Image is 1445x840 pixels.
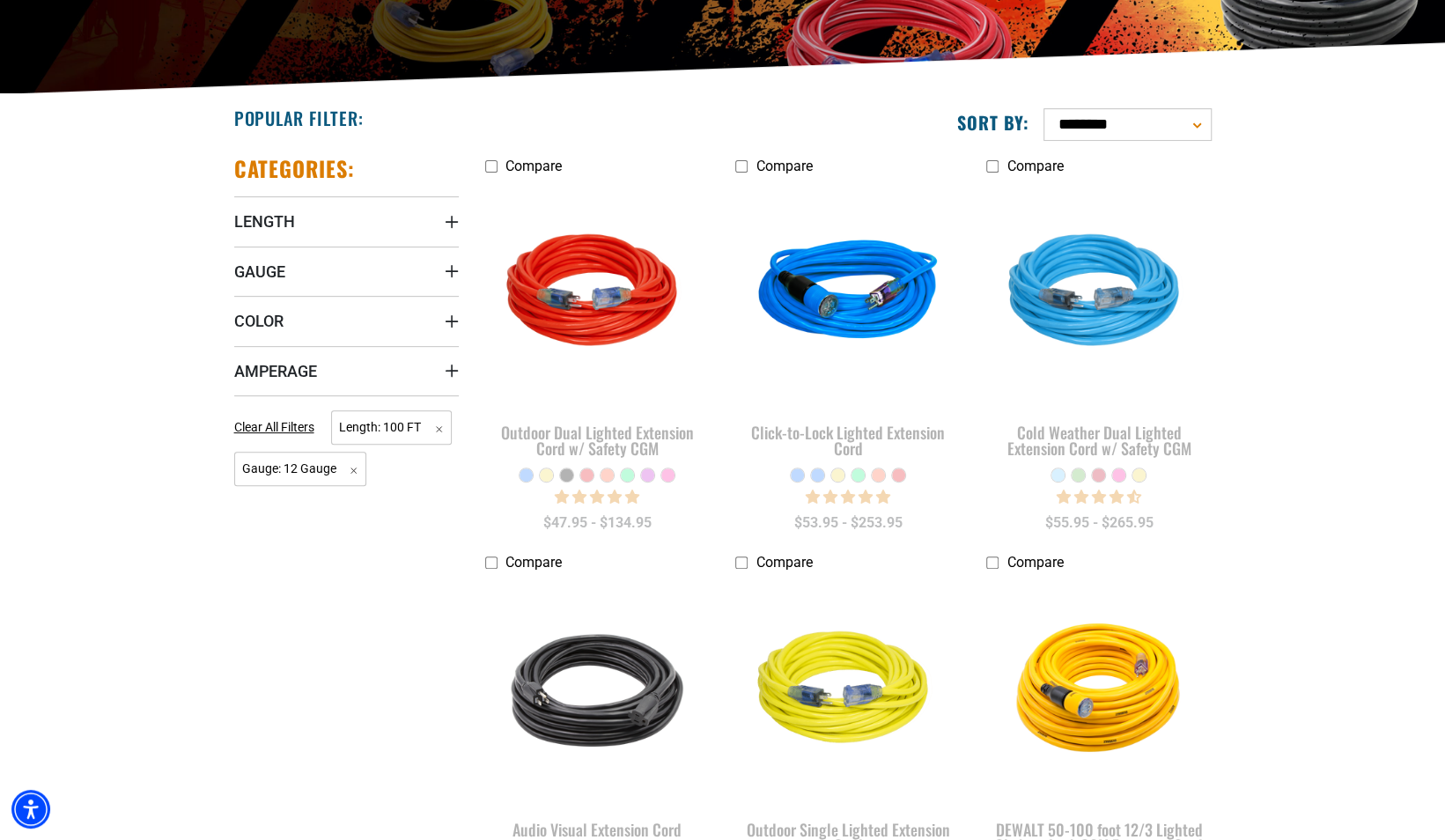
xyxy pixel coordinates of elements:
span: Compare [756,158,812,174]
img: blue [737,192,959,394]
summary: Amperage [234,346,459,395]
img: DEWALT 50-100 foot 12/3 Lighted Click-to-Lock CGM Extension Cord 15A SJTW [988,588,1210,791]
img: black [486,588,708,791]
summary: Color [234,296,459,345]
img: Red [486,192,708,394]
span: Compare [1006,158,1063,174]
summary: Length [234,196,459,246]
span: Compare [505,158,562,174]
a: Gauge: 12 Gauge [234,460,367,476]
span: Length [234,211,295,232]
a: Length: 100 FT [331,418,452,435]
img: Light Blue [988,192,1210,394]
span: Compare [756,554,812,571]
div: Accessibility Menu [11,790,50,829]
img: yellow [737,588,959,791]
span: Clear All Filters [234,420,314,434]
a: Clear All Filters [234,418,321,437]
h2: Popular Filter: [234,107,364,129]
summary: Gauge [234,247,459,296]
span: Gauge [234,262,285,282]
label: Sort by: [957,111,1029,134]
a: blue Click-to-Lock Lighted Extension Cord [735,183,960,467]
span: Compare [505,554,562,571]
span: Length: 100 FT [331,410,452,445]
span: Compare [1006,554,1063,571]
h2: Categories: [234,155,356,182]
a: Red Outdoor Dual Lighted Extension Cord w/ Safety CGM [485,183,710,467]
span: Color [234,311,284,331]
span: Gauge: 12 Gauge [234,452,367,486]
a: Light Blue Cold Weather Dual Lighted Extension Cord w/ Safety CGM [986,183,1211,467]
span: Amperage [234,361,317,381]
